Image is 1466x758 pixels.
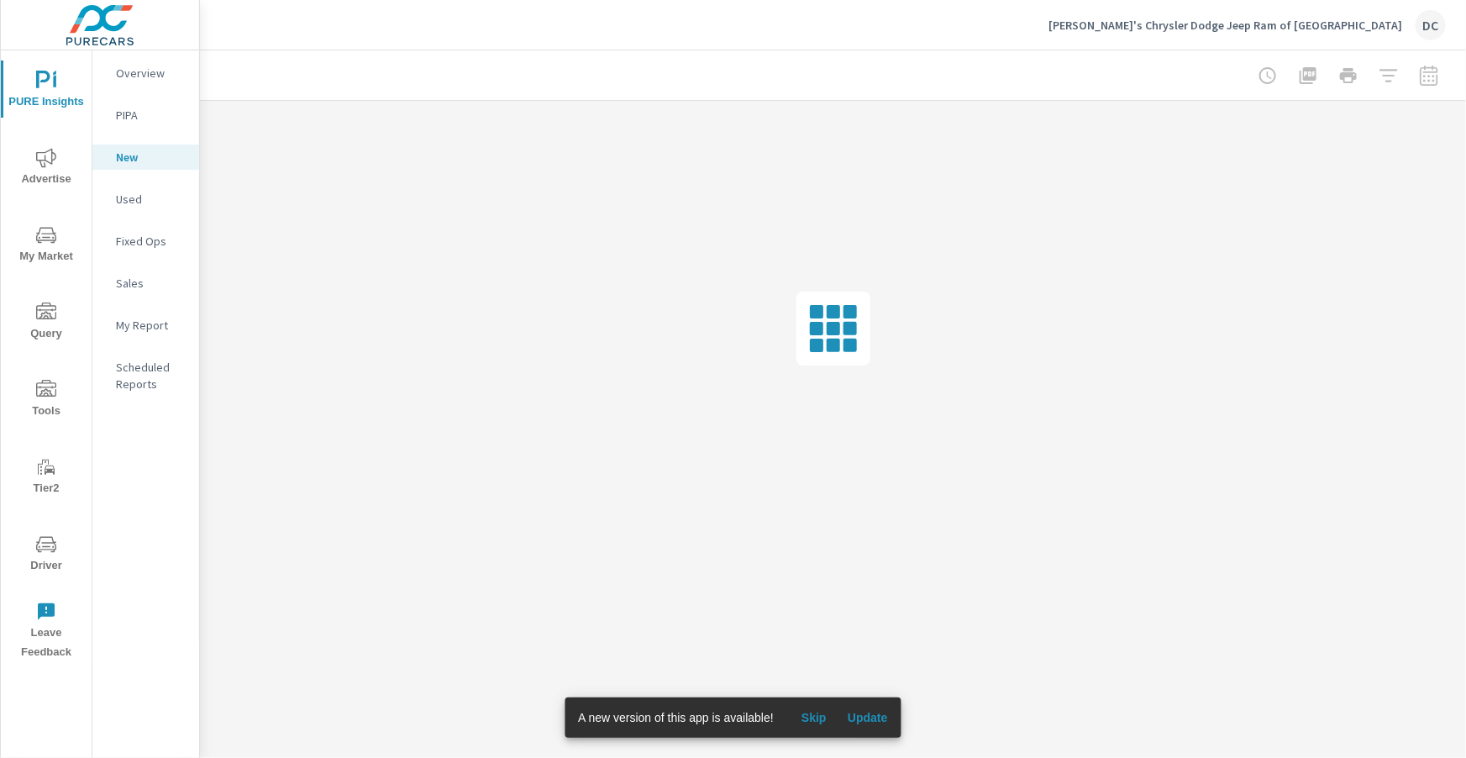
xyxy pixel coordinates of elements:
[116,275,186,292] p: Sales
[116,149,186,166] p: New
[6,534,87,576] span: Driver
[787,704,841,731] button: Skip
[841,704,895,731] button: Update
[848,710,888,725] span: Update
[1048,18,1402,33] p: [PERSON_NAME]'s Chrysler Dodge Jeep Ram of [GEOGRAPHIC_DATA]
[6,380,87,421] span: Tools
[116,233,186,250] p: Fixed Ops
[794,710,834,725] span: Skip
[1,50,92,669] div: nav menu
[92,187,199,212] div: Used
[92,61,199,86] div: Overview
[6,148,87,189] span: Advertise
[116,191,186,208] p: Used
[116,107,186,124] p: PIPA
[6,457,87,498] span: Tier2
[6,71,87,112] span: PURE Insights
[116,359,186,392] p: Scheduled Reports
[92,145,199,170] div: New
[92,229,199,254] div: Fixed Ops
[92,271,199,296] div: Sales
[6,303,87,344] span: Query
[92,355,199,397] div: Scheduled Reports
[92,103,199,128] div: PIPA
[6,602,87,662] span: Leave Feedback
[6,225,87,266] span: My Market
[578,711,774,724] span: A new version of this app is available!
[92,313,199,338] div: My Report
[116,65,186,82] p: Overview
[116,317,186,334] p: My Report
[1416,10,1446,40] div: DC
